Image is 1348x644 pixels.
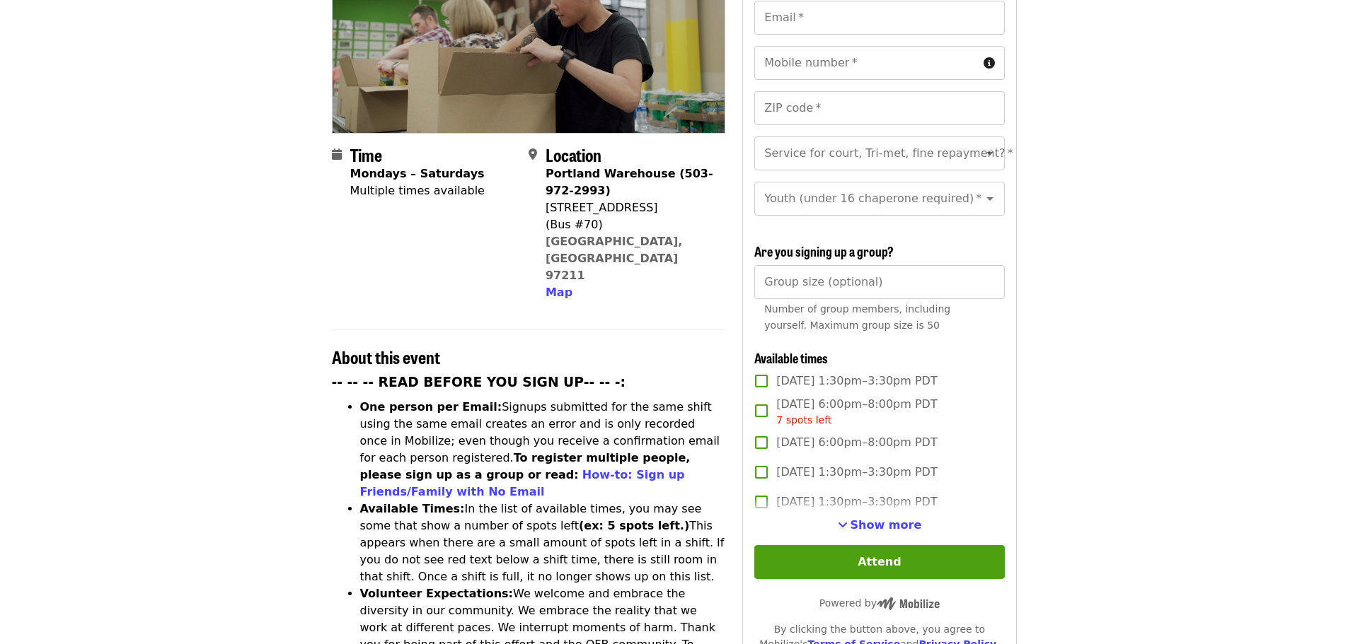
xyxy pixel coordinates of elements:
[980,189,1000,209] button: Open
[776,414,831,426] span: 7 spots left
[984,57,995,70] i: circle-info icon
[838,517,922,534] button: See more timeslots
[360,399,726,500] li: Signups submitted for the same shift using the same email creates an error and is only recorded o...
[546,216,714,233] div: (Bus #70)
[360,468,685,498] a: How-to: Sign up Friends/Family with No Email
[754,91,1004,125] input: ZIP code
[350,167,485,180] strong: Mondays – Saturdays
[546,142,601,167] span: Location
[332,375,626,390] strong: -- -- -- READ BEFORE YOU SIGN UP-- -- -:
[546,167,713,197] strong: Portland Warehouse (503-972-2993)
[754,1,1004,35] input: Email
[776,396,937,428] span: [DATE] 6:00pm–8:00pm PDT
[980,144,1000,163] button: Open
[546,199,714,216] div: [STREET_ADDRESS]
[754,242,894,260] span: Are you signing up a group?
[350,182,485,199] div: Multiple times available
[546,235,683,282] a: [GEOGRAPHIC_DATA], [GEOGRAPHIC_DATA] 97211
[776,493,937,510] span: [DATE] 1:30pm–3:30pm PDT
[546,286,572,299] span: Map
[529,148,537,161] i: map-marker-alt icon
[754,545,1004,579] button: Attend
[754,349,828,367] span: Available times
[877,597,940,610] img: Powered by Mobilize
[851,518,922,532] span: Show more
[776,464,937,481] span: [DATE] 1:30pm–3:30pm PDT
[754,265,1004,299] input: [object Object]
[332,344,440,369] span: About this event
[360,500,726,585] li: In the list of available times, you may see some that show a number of spots left This appears wh...
[754,46,977,80] input: Mobile number
[764,303,950,331] span: Number of group members, including yourself. Maximum group size is 50
[350,142,382,167] span: Time
[819,597,940,609] span: Powered by
[332,148,342,161] i: calendar icon
[776,373,937,390] span: [DATE] 1:30pm–3:30pm PDT
[546,284,572,301] button: Map
[360,587,514,600] strong: Volunteer Expectations:
[360,502,465,515] strong: Available Times:
[360,400,502,414] strong: One person per Email:
[776,434,937,451] span: [DATE] 6:00pm–8:00pm PDT
[360,451,691,481] strong: To register multiple people, please sign up as a group or read:
[579,519,689,532] strong: (ex: 5 spots left.)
